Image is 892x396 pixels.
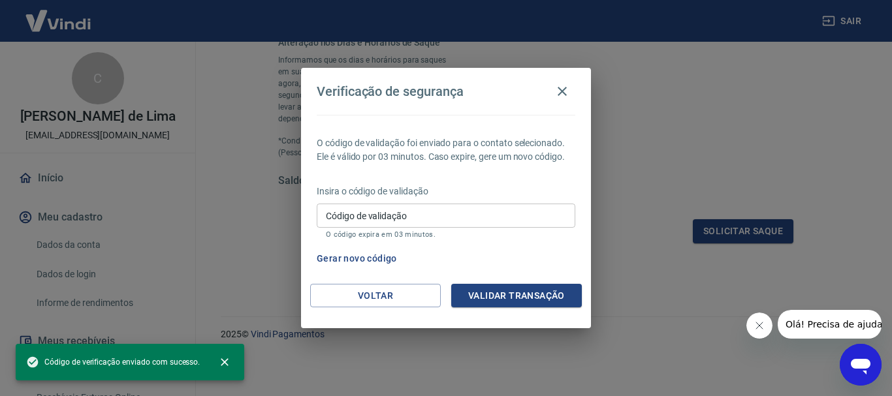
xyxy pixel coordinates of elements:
h4: Verificação de segurança [317,84,464,99]
button: Validar transação [451,284,582,308]
button: close [210,348,239,376]
span: Código de verificação enviado com sucesso. [26,356,200,369]
iframe: Botão para abrir a janela de mensagens [840,344,882,386]
button: Gerar novo código [311,247,402,271]
button: Voltar [310,284,441,308]
p: Insira o código de validação [317,185,575,198]
iframe: Fechar mensagem [746,312,773,339]
iframe: Mensagem da empresa [778,310,882,339]
span: Olá! Precisa de ajuda? [8,9,110,20]
p: O código expira em 03 minutos. [326,230,566,239]
p: O código de validação foi enviado para o contato selecionado. Ele é válido por 03 minutos. Caso e... [317,136,575,164]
